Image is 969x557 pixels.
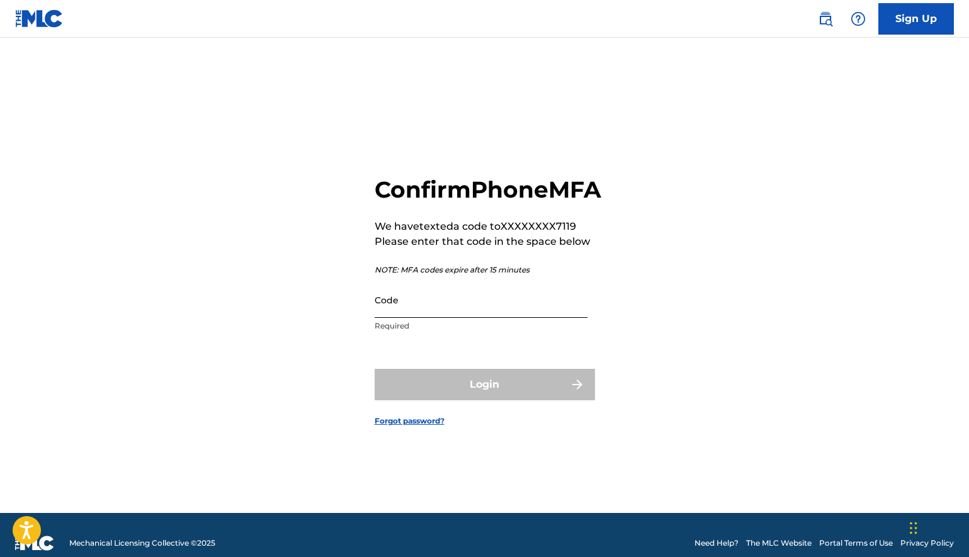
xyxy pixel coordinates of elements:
p: We have texted a code to XXXXXXXX7119 [375,219,601,234]
span: Mechanical Licensing Collective © 2025 [69,537,215,549]
img: logo [15,536,54,551]
img: help [851,11,866,26]
a: The MLC Website [746,537,812,549]
a: Portal Terms of Use [819,537,893,549]
a: Privacy Policy [900,537,954,549]
a: Need Help? [694,537,739,549]
div: Drag [910,509,917,547]
div: Help [846,6,871,31]
a: Sign Up [878,3,954,35]
h2: Confirm Phone MFA [375,176,601,204]
a: Forgot password? [375,415,445,427]
p: NOTE: MFA codes expire after 15 minutes [375,264,601,276]
img: search [818,11,833,26]
p: Required [375,320,587,332]
p: Please enter that code in the space below [375,234,601,249]
iframe: Chat Widget [906,497,969,557]
a: Public Search [813,6,838,31]
img: MLC Logo [15,9,64,28]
